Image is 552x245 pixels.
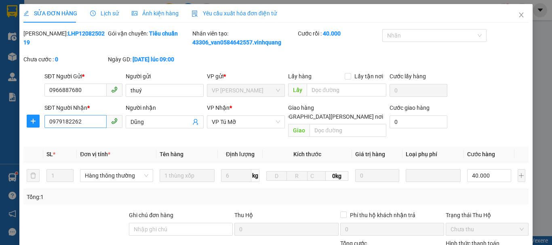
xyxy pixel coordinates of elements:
[390,105,430,111] label: Cước giao hàng
[27,169,40,182] button: delete
[518,12,525,18] span: close
[80,151,110,157] span: Đơn vị tính
[288,84,307,96] span: Lấy
[467,151,495,157] span: Cước hàng
[207,105,230,111] span: VP Nhận
[326,171,349,181] span: 0kg
[234,212,253,218] span: Thu Hộ
[273,112,386,121] span: [GEOGRAPHIC_DATA][PERSON_NAME] nơi
[44,103,122,112] div: SĐT Người Nhận
[298,29,381,38] div: Cước rồi :
[226,151,255,157] span: Định lượng
[44,72,122,81] div: SĐT Người Gửi
[347,211,419,220] span: Phí thu hộ khách nhận trả
[27,115,40,128] button: plus
[518,169,525,182] button: plus
[510,4,533,27] button: Close
[288,124,310,137] span: Giao
[293,151,321,157] span: Kích thước
[23,29,106,47] div: [PERSON_NAME]:
[323,30,341,37] b: 40.000
[287,171,307,181] input: R
[351,72,386,81] span: Lấy tận nơi
[108,29,191,38] div: Gói vận chuyển:
[85,170,148,182] span: Hàng thông thường
[160,151,183,157] span: Tên hàng
[108,55,191,64] div: Ngày GD:
[129,212,173,218] label: Ghi chú đơn hàng
[390,84,447,97] input: Cước lấy hàng
[90,10,96,16] span: clock-circle
[192,29,296,47] div: Nhân viên tạo:
[126,103,204,112] div: Người nhận
[212,116,280,128] span: VP Tú Mỡ
[132,10,179,17] span: Ảnh kiện hàng
[390,115,447,128] input: Cước giao hàng
[55,56,58,63] b: 0
[133,56,174,63] b: [DATE] lúc 09:00
[129,223,233,236] input: Ghi chú đơn hàng
[390,73,426,80] label: Cước lấy hàng
[23,10,29,16] span: edit
[192,119,199,125] span: user-add
[251,169,259,182] span: kg
[111,86,118,93] span: phone
[288,105,314,111] span: Giao hàng
[310,124,386,137] input: Dọc đường
[192,10,198,17] img: icon
[266,171,287,181] input: D
[402,147,464,162] th: Loại phụ phí
[212,84,280,96] span: VP LÊ HỒNG PHONG
[90,10,119,17] span: Lịch sử
[46,151,53,157] span: SL
[446,211,529,220] div: Trạng thái Thu Hộ
[23,10,77,17] span: SỬA ĐƠN HÀNG
[451,223,524,235] span: Chưa thu
[111,118,118,124] span: phone
[192,39,281,46] b: 43306_van0584642557.vinhquang
[288,73,312,80] span: Lấy hàng
[27,118,39,124] span: plus
[126,72,204,81] div: Người gửi
[307,171,326,181] input: C
[23,55,106,64] div: Chưa cước :
[149,30,178,37] b: Tiêu chuẩn
[160,169,215,182] input: VD: Bàn, Ghế
[207,72,285,81] div: VP gửi
[355,169,399,182] input: 0
[355,151,385,157] span: Giá trị hàng
[192,10,277,17] span: Yêu cầu xuất hóa đơn điện tử
[132,10,137,16] span: picture
[307,84,386,96] input: Dọc đường
[27,193,214,201] div: Tổng: 1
